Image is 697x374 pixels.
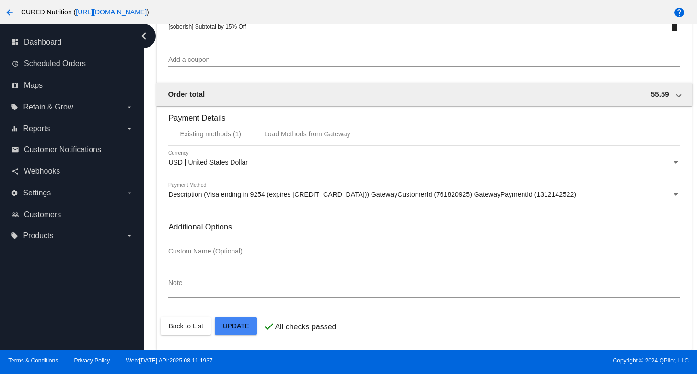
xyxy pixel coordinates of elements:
[12,78,133,93] a: map Maps
[12,164,133,179] a: share Webhooks
[12,168,19,175] i: share
[264,130,350,138] div: Load Methods from Gateway
[222,322,249,330] span: Update
[24,60,86,68] span: Scheduled Orders
[161,317,210,335] button: Back to List
[12,211,19,218] i: people_outline
[8,357,58,364] a: Terms & Conditions
[12,146,19,154] i: email
[275,323,336,331] p: All checks passed
[168,222,680,231] h3: Additional Options
[24,81,43,90] span: Maps
[76,8,147,16] a: [URL][DOMAIN_NAME]
[12,82,19,89] i: map
[180,130,241,138] div: Existing methods (1)
[168,191,680,199] mat-select: Payment Method
[126,103,133,111] i: arrow_drop_down
[357,357,689,364] span: Copyright © 2024 QPilot, LLC
[168,159,680,167] mat-select: Currency
[24,145,101,154] span: Customer Notifications
[168,322,203,330] span: Back to List
[12,35,133,50] a: dashboard Dashboard
[4,7,15,18] mat-icon: arrow_back
[669,21,680,33] mat-icon: delete
[168,24,246,30] span: [soberish] Subtotal by 15% Off
[74,357,110,364] a: Privacy Policy
[11,125,18,133] i: equalizer
[126,357,213,364] a: Web:[DATE] API:2025.08.11.1937
[11,232,18,240] i: local_offer
[11,189,18,197] i: settings
[126,232,133,240] i: arrow_drop_down
[156,83,692,106] mat-expansion-panel-header: Order total 55.59
[674,7,685,18] mat-icon: help
[24,210,61,219] span: Customers
[126,189,133,197] i: arrow_drop_down
[23,231,53,240] span: Products
[651,90,669,98] span: 55.59
[23,103,73,111] span: Retain & Grow
[168,158,247,166] span: USD | United States Dollar
[12,38,19,46] i: dashboard
[168,106,680,122] h3: Payment Details
[23,189,51,197] span: Settings
[24,167,60,176] span: Webhooks
[136,28,151,44] i: chevron_left
[24,38,61,47] span: Dashboard
[263,321,275,332] mat-icon: check
[126,125,133,133] i: arrow_drop_down
[23,124,50,133] span: Reports
[168,248,255,255] input: Custom Name (Optional)
[168,56,680,64] input: Add a coupon
[168,191,576,198] span: Description (Visa ending in 9254 (expires [CREDIT_CARD_DATA])) GatewayCustomerId (761820925) Gate...
[12,142,133,157] a: email Customer Notifications
[12,56,133,72] a: update Scheduled Orders
[215,317,257,335] button: Update
[21,8,149,16] span: CURED Nutrition ( )
[168,90,205,98] span: Order total
[12,207,133,222] a: people_outline Customers
[11,103,18,111] i: local_offer
[12,60,19,68] i: update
